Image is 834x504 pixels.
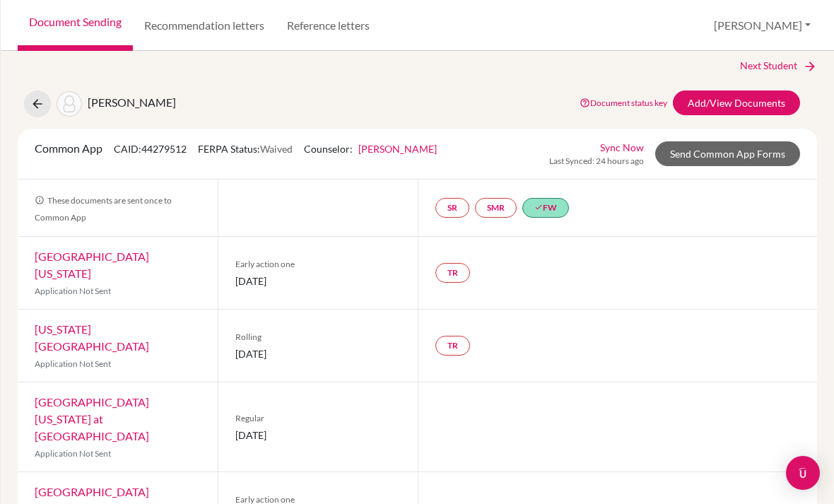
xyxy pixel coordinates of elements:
span: FERPA Status: [198,143,293,155]
span: These documents are sent once to Common App [35,195,172,223]
span: CAID: 44279512 [114,143,187,155]
a: TR [435,263,470,283]
span: [DATE] [235,346,401,361]
span: Common App [35,141,102,155]
a: Add/View Documents [673,90,800,115]
a: Sync Now [600,140,644,155]
a: Document status key [580,98,667,108]
span: Application Not Sent [35,358,111,369]
span: Last Synced: 24 hours ago [549,155,644,168]
span: Regular [235,412,401,425]
i: done [534,203,543,211]
a: [US_STATE][GEOGRAPHIC_DATA] [35,322,149,353]
span: Rolling [235,331,401,344]
a: TR [435,336,470,356]
span: Application Not Sent [35,448,111,459]
span: [DATE] [235,274,401,288]
a: [GEOGRAPHIC_DATA][US_STATE] at [GEOGRAPHIC_DATA] [35,395,149,443]
a: [PERSON_NAME] [358,143,437,155]
span: Counselor: [304,143,437,155]
span: [DATE] [235,428,401,443]
span: Waived [260,143,293,155]
a: SMR [475,198,517,218]
span: [PERSON_NAME] [88,95,176,109]
a: doneFW [522,198,569,218]
div: Open Intercom Messenger [786,456,820,490]
span: Application Not Sent [35,286,111,296]
span: Early action one [235,258,401,271]
a: Send Common App Forms [655,141,800,166]
a: SR [435,198,469,218]
a: [GEOGRAPHIC_DATA][US_STATE] [35,250,149,280]
button: [PERSON_NAME] [707,12,817,39]
a: Next Student [740,58,817,74]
